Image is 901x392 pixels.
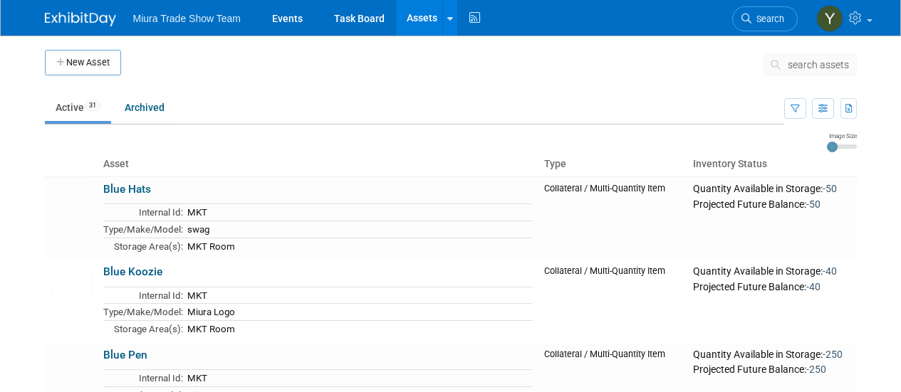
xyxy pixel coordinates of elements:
[114,241,183,252] span: Storage Area(s):
[183,221,533,238] td: swag
[823,183,837,194] span: -50
[183,320,533,337] td: MKT Room
[806,364,826,375] span: -250
[806,281,821,292] span: -40
[693,361,850,376] div: Projected Future Balance:
[103,287,183,304] td: Internal Id:
[103,370,183,387] td: Internal Id:
[103,183,151,196] a: Blue Hats
[693,265,850,278] div: Quantity Available in Storage:
[45,50,121,75] button: New Asset
[538,260,687,342] td: Collateral / Multi-Quantity Item
[85,100,100,111] span: 31
[103,304,183,321] td: Type/Make/Model:
[823,349,843,360] span: -250
[538,176,687,260] td: Collateral / Multi-Quantity Item
[788,59,849,70] span: search assets
[103,204,183,221] td: Internal Id:
[114,94,175,121] a: Archived
[45,12,116,26] img: ExhibitDay
[693,349,850,361] div: Quantity Available in Storage:
[751,14,784,24] span: Search
[732,6,798,31] a: Search
[183,304,533,321] td: Miura Logo
[183,370,533,387] td: MKT
[693,196,850,211] div: Projected Future Balance:
[763,53,857,76] button: search assets
[823,265,837,277] span: -40
[827,132,857,140] div: Image Size
[45,94,111,121] a: Active31
[183,238,533,254] td: MKT Room
[183,287,533,304] td: MKT
[133,13,241,24] span: Miura Trade Show Team
[103,221,183,238] td: Type/Make/Model:
[806,198,821,210] span: -50
[98,152,539,176] th: Asset
[816,5,843,32] img: young hahn
[693,278,850,294] div: Projected Future Balance:
[103,265,162,278] a: Blue Koozie
[693,183,850,196] div: Quantity Available in Storage:
[183,204,533,221] td: MKT
[114,324,183,334] span: Storage Area(s):
[103,349,147,361] a: Blue Pen
[538,152,687,176] th: Type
